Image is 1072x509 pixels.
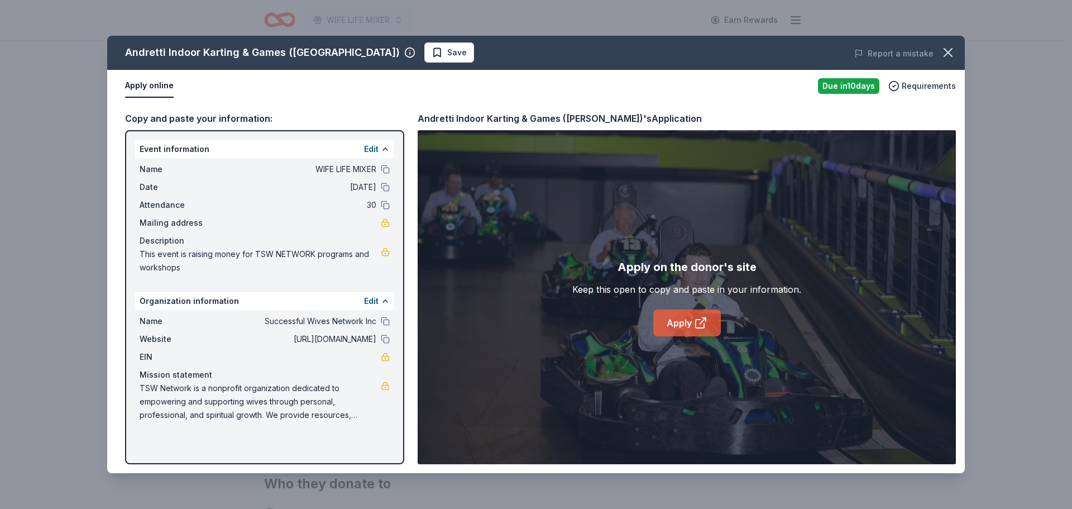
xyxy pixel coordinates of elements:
span: Name [140,163,214,176]
span: WIFE LIFE MIXER [214,163,376,176]
span: 30 [214,198,376,212]
span: Requirements [902,79,956,93]
div: Description [140,234,390,248]
a: Apply [653,310,721,336]
span: Website [140,332,214,346]
span: Date [140,180,214,194]
span: This event is raising money for TSW NETWORK programs and workshops [140,248,381,274]
span: TSW Network is a nonprofit organization dedicated to empowering and supporting wives through pers... [140,382,381,422]
div: Due in 10 days [818,78,879,94]
button: Edit [364,294,379,308]
button: Apply online [125,74,174,98]
span: [DATE] [214,180,376,194]
button: Report a mistake [854,47,934,60]
div: Copy and paste your information: [125,111,404,126]
span: [URL][DOMAIN_NAME] [214,332,376,346]
span: Successful Wives Network Inc [214,315,376,328]
div: Andretti Indoor Karting & Games ([GEOGRAPHIC_DATA]) [125,44,400,61]
button: Edit [364,142,379,156]
button: Save [424,42,474,63]
div: Event information [135,140,394,158]
span: Save [447,46,467,59]
span: Mailing address [140,216,214,230]
div: Organization information [135,292,394,310]
span: Attendance [140,198,214,212]
button: Requirements [888,79,956,93]
div: Mission statement [140,368,390,382]
div: Andretti Indoor Karting & Games ([PERSON_NAME])'s Application [418,111,702,126]
div: Apply on the donor's site [618,258,757,276]
div: Keep this open to copy and paste in your information. [572,283,801,296]
span: EIN [140,350,214,364]
span: Name [140,315,214,328]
